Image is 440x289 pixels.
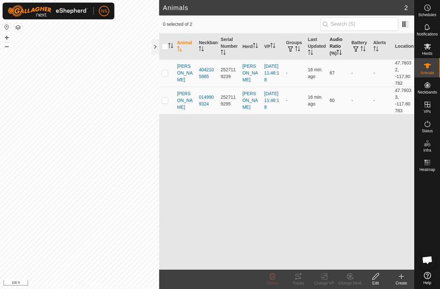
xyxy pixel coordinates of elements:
a: Contact Us [86,281,105,286]
span: 0 selected of 2 [163,21,320,28]
a: [DATE] 11:46:18 [264,64,279,82]
td: - [371,87,393,114]
span: 67 [330,70,335,75]
span: [PERSON_NAME] [177,63,194,83]
p-sorticon: Activate to sort [373,47,378,52]
span: Herds [422,52,432,55]
th: VP [262,34,283,60]
th: Audio Ratio (%) [327,34,349,60]
th: Neckband [196,34,218,60]
th: Battery [349,34,371,60]
img: Gallagher Logo [8,5,88,17]
div: [PERSON_NAME] [243,90,259,111]
span: VPs [424,110,431,114]
th: Animal [175,34,196,60]
p-sorticon: Activate to sort [199,47,204,52]
span: 60 [330,98,335,103]
th: Alerts [371,34,393,60]
div: 2527119295 [221,94,237,107]
span: Animals [420,71,434,75]
a: [DATE] 11:46:18 [264,91,279,110]
td: 47.76032, -117.80782 [392,59,414,87]
span: NS [101,8,107,15]
p-sorticon: Activate to sort [177,47,182,52]
div: Tracks [285,280,311,286]
input: Search (S) [320,17,398,31]
th: Serial Number [218,34,240,60]
td: 47.76033, -117.80783 [392,87,414,114]
th: Groups [283,34,305,60]
p-sorticon: Activate to sort [308,51,313,56]
td: - [283,59,305,87]
span: Neckbands [417,90,437,94]
h2: Animals [163,4,404,12]
td: - [283,87,305,114]
a: Help [415,269,440,287]
button: Reset Map [3,23,11,31]
td: - [349,87,371,114]
div: Open chat [418,250,437,270]
th: Last Updated [305,34,327,60]
span: Schedules [418,13,436,17]
button: + [3,34,11,42]
div: Change VP [311,280,337,286]
div: Edit [363,280,388,286]
th: Herd [240,34,262,60]
span: Heatmap [419,168,435,172]
th: Location [392,34,414,60]
span: Sep 30, 2025 at 5:05 PM [308,95,323,106]
span: Help [423,281,431,285]
span: [PERSON_NAME] [177,90,194,111]
span: Status [422,129,433,133]
div: 4042105885 [199,66,215,80]
span: Notifications [417,32,438,36]
span: 2 [404,3,408,13]
div: [PERSON_NAME] [243,63,259,83]
a: Privacy Policy [54,281,78,286]
p-sorticon: Activate to sort [295,47,300,52]
span: Sep 30, 2025 at 5:05 PM [308,67,323,79]
div: Change Herd [337,280,363,286]
p-sorticon: Activate to sort [360,47,366,52]
td: - [349,59,371,87]
div: 0149909324 [199,94,215,107]
div: Create [388,280,414,286]
td: - [371,59,393,87]
button: Map Layers [14,24,22,31]
div: 2527119239 [221,66,237,80]
p-sorticon: Activate to sort [270,44,275,49]
p-sorticon: Activate to sort [168,44,173,49]
p-sorticon: Activate to sort [221,51,226,56]
button: – [3,42,11,50]
span: Infra [423,148,431,152]
p-sorticon: Activate to sort [253,44,258,49]
p-sorticon: Activate to sort [337,51,342,56]
span: Delete [267,281,278,285]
